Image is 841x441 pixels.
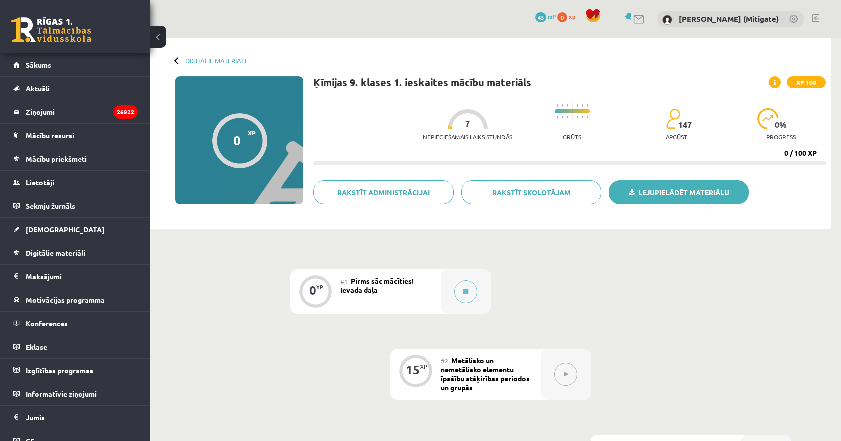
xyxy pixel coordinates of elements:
[26,265,138,288] legend: Maksājumi
[441,357,448,365] span: #2
[406,365,420,374] div: 15
[766,133,796,140] p: progress
[666,108,680,129] img: students-c634bb4e5e11cddfef0936a35e636f08e4e9abd3cc4e673bd6f9a4125e45ecb1.svg
[562,116,563,118] img: icon-short-line-57e1e144782c952c97e751825c79c345078a6d821885a25fce030b3d8c18986b.svg
[26,413,45,422] span: Jumis
[678,120,692,129] span: 147
[13,335,138,358] a: Eklase
[563,133,581,140] p: Grūts
[13,288,138,311] a: Motivācijas programma
[26,366,93,375] span: Izglītības programas
[340,276,414,294] span: Pirms sāc mācīties! Ievada daļa
[26,225,104,234] span: [DEMOGRAPHIC_DATA]
[567,116,568,118] img: icon-short-line-57e1e144782c952c97e751825c79c345078a6d821885a25fce030b3d8c18986b.svg
[13,77,138,100] a: Aktuāli
[13,382,138,405] a: Informatīvie ziņojumi
[26,201,75,210] span: Sekmju žurnāls
[13,194,138,217] a: Sekmju žurnāls
[787,76,826,88] span: XP 100
[26,178,54,187] span: Lietotāji
[13,124,138,147] a: Mācību resursi
[757,108,779,129] img: icon-progress-161ccf0a02000e728c5f80fcf4c31c7af3da0e1684b2b1d7c360e028c24a22f1.svg
[662,15,672,25] img: Vitālijs Viļums (Mitigate)
[679,14,779,24] a: [PERSON_NAME] (Mitigate)
[557,12,567,22] span: 0
[13,53,138,76] a: Sākums
[113,105,138,119] i: 26922
[587,116,588,118] img: icon-short-line-57e1e144782c952c97e751825c79c345078a6d821885a25fce030b3d8c18986b.svg
[316,284,323,290] div: XP
[557,12,580,20] a: 0 xp
[13,241,138,264] a: Digitālie materiāli
[13,147,138,170] a: Mācību priekšmeti
[340,277,348,285] span: #1
[26,342,47,351] span: Eklase
[309,286,316,295] div: 0
[13,406,138,429] a: Jumis
[609,180,749,204] a: Lejupielādēt materiālu
[775,120,787,129] span: 0 %
[26,319,68,328] span: Konferences
[26,295,105,304] span: Motivācijas programma
[26,389,97,398] span: Informatīvie ziņojumi
[535,12,556,20] a: 43 mP
[26,248,85,257] span: Digitālie materiāli
[420,364,427,369] div: XP
[26,154,87,163] span: Mācību priekšmeti
[572,102,573,121] img: icon-long-line-d9ea69661e0d244f92f715978eff75569469978d946b2353a9bb055b3ed8787d.svg
[13,359,138,382] a: Izglītības programas
[13,218,138,241] a: [DEMOGRAPHIC_DATA]
[441,356,530,392] span: Metālisko un nemetālisko elementu īpašību atšķirības periodos un grupās
[185,57,246,64] a: Digitālie materiāli
[313,76,531,88] h1: Ķīmijas 9. klases 1. ieskaites mācību materiāls
[13,171,138,194] a: Lietotāji
[535,12,546,22] span: 43
[423,133,512,140] p: Nepieciešamais laiks stundās
[666,133,687,140] p: apgūst
[587,104,588,107] img: icon-short-line-57e1e144782c952c97e751825c79c345078a6d821885a25fce030b3d8c18986b.svg
[577,104,578,107] img: icon-short-line-57e1e144782c952c97e751825c79c345078a6d821885a25fce030b3d8c18986b.svg
[465,119,470,128] span: 7
[26,100,138,123] legend: Ziņojumi
[557,104,558,107] img: icon-short-line-57e1e144782c952c97e751825c79c345078a6d821885a25fce030b3d8c18986b.svg
[233,133,241,148] div: 0
[582,116,583,118] img: icon-short-line-57e1e144782c952c97e751825c79c345078a6d821885a25fce030b3d8c18986b.svg
[26,131,74,140] span: Mācību resursi
[548,12,556,20] span: mP
[248,129,256,136] span: XP
[567,104,568,107] img: icon-short-line-57e1e144782c952c97e751825c79c345078a6d821885a25fce030b3d8c18986b.svg
[13,265,138,288] a: Maksājumi
[313,180,454,204] a: Rakstīt administrācijai
[26,84,50,93] span: Aktuāli
[13,312,138,335] a: Konferences
[569,12,575,20] span: xp
[461,180,601,204] a: Rakstīt skolotājam
[26,60,51,69] span: Sākums
[557,116,558,118] img: icon-short-line-57e1e144782c952c97e751825c79c345078a6d821885a25fce030b3d8c18986b.svg
[562,104,563,107] img: icon-short-line-57e1e144782c952c97e751825c79c345078a6d821885a25fce030b3d8c18986b.svg
[582,104,583,107] img: icon-short-line-57e1e144782c952c97e751825c79c345078a6d821885a25fce030b3d8c18986b.svg
[11,17,91,42] a: Rīgas 1. Tālmācības vidusskola
[577,116,578,118] img: icon-short-line-57e1e144782c952c97e751825c79c345078a6d821885a25fce030b3d8c18986b.svg
[13,100,138,123] a: Ziņojumi26922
